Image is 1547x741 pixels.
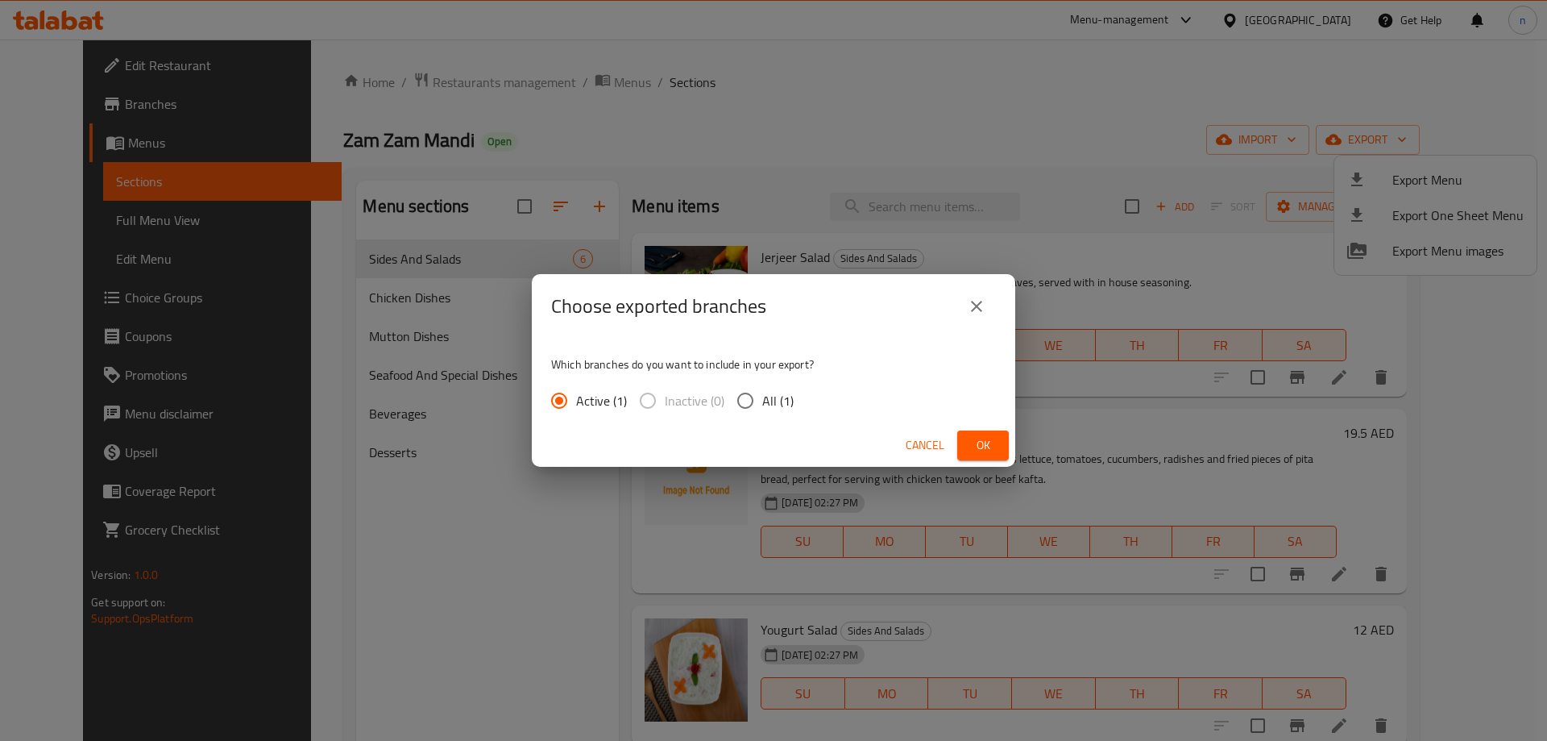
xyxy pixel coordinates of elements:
[899,431,951,460] button: Cancel
[957,287,996,326] button: close
[906,435,944,456] span: Cancel
[957,431,1009,460] button: Ok
[762,391,794,410] span: All (1)
[551,356,996,373] p: Which branches do you want to include in your export?
[576,391,627,410] span: Active (1)
[970,435,996,456] span: Ok
[551,293,766,319] h2: Choose exported branches
[665,391,724,410] span: Inactive (0)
